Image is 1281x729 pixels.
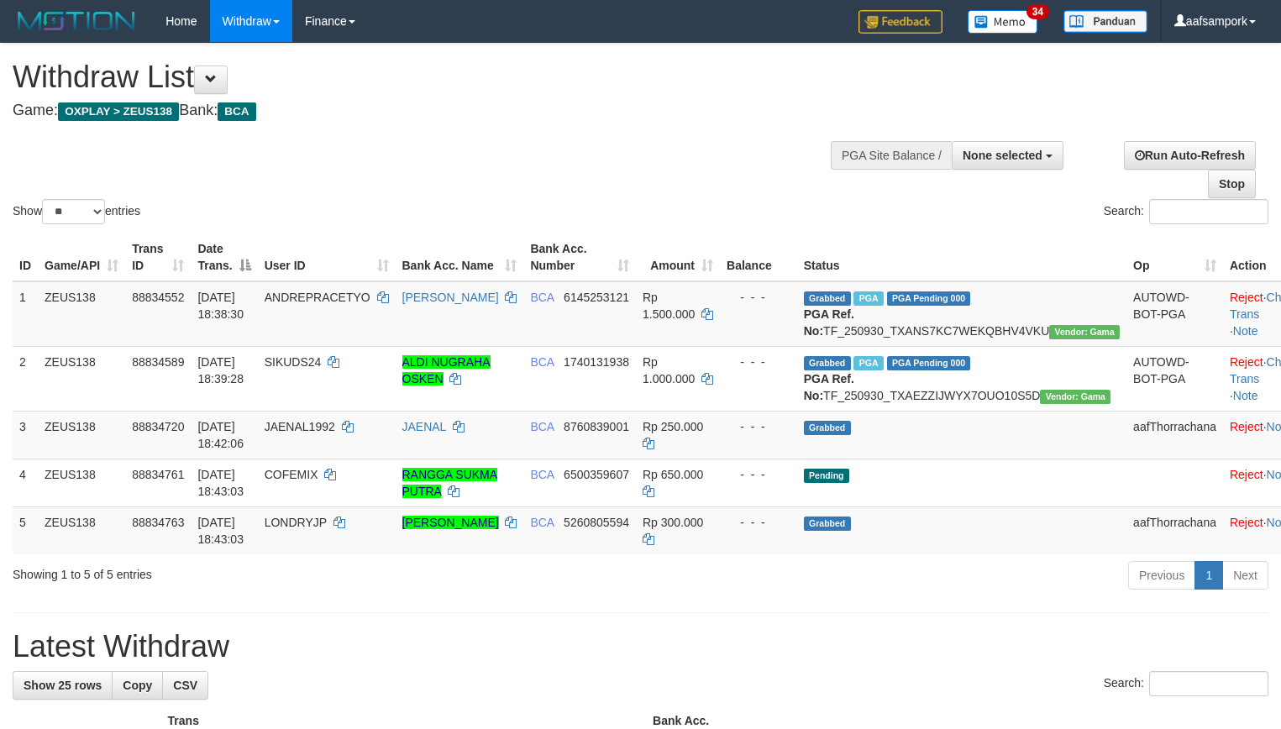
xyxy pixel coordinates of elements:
[197,420,244,450] span: [DATE] 18:42:06
[197,468,244,498] span: [DATE] 18:43:03
[1104,671,1268,696] label: Search:
[197,355,244,385] span: [DATE] 18:39:28
[797,281,1126,347] td: TF_250930_TXANS7KC7WEKQBHV4VKU
[887,356,971,370] span: PGA Pending
[564,516,629,529] span: Copy 5260805594 to clipboard
[636,233,720,281] th: Amount: activate to sort column ascending
[1194,561,1223,590] a: 1
[396,233,524,281] th: Bank Acc. Name: activate to sort column ascending
[13,671,113,700] a: Show 25 rows
[1208,170,1256,198] a: Stop
[804,517,851,531] span: Grabbed
[858,10,942,34] img: Feedback.jpg
[968,10,1038,34] img: Button%20Memo.svg
[1126,506,1223,554] td: aafThorrachana
[13,346,38,411] td: 2
[13,60,837,94] h1: Withdraw List
[564,291,629,304] span: Copy 6145253121 to clipboard
[1104,199,1268,224] label: Search:
[265,291,370,304] span: ANDREPRACETYO
[1149,671,1268,696] input: Search:
[258,233,396,281] th: User ID: activate to sort column ascending
[643,420,703,433] span: Rp 250.000
[643,291,695,321] span: Rp 1.500.000
[530,291,554,304] span: BCA
[530,516,554,529] span: BCA
[887,291,971,306] span: PGA Pending
[1026,4,1049,19] span: 34
[853,356,883,370] span: Marked by aafsolysreylen
[112,671,163,700] a: Copy
[1126,281,1223,347] td: AUTOWD-BOT-PGA
[132,468,184,481] span: 88834761
[1063,10,1147,33] img: panduan.png
[13,459,38,506] td: 4
[1149,199,1268,224] input: Search:
[804,291,851,306] span: Grabbed
[1233,389,1258,402] a: Note
[42,199,105,224] select: Showentries
[963,149,1042,162] span: None selected
[1128,561,1195,590] a: Previous
[643,516,703,529] span: Rp 300.000
[530,420,554,433] span: BCA
[720,233,797,281] th: Balance
[797,233,1126,281] th: Status
[727,418,790,435] div: - - -
[13,630,1268,663] h1: Latest Withdraw
[13,8,140,34] img: MOTION_logo.png
[265,355,322,369] span: SIKUDS24
[1230,468,1263,481] a: Reject
[1040,390,1110,404] span: Vendor URL: https://trx31.1velocity.biz
[1049,325,1120,339] span: Vendor URL: https://trx31.1velocity.biz
[265,420,335,433] span: JAENAL1992
[797,346,1126,411] td: TF_250930_TXAEZZIJWYX7OUO10S5D
[1126,233,1223,281] th: Op: activate to sort column ascending
[58,102,179,121] span: OXPLAY > ZEUS138
[13,411,38,459] td: 3
[125,233,191,281] th: Trans ID: activate to sort column ascending
[643,355,695,385] span: Rp 1.000.000
[727,289,790,306] div: - - -
[197,516,244,546] span: [DATE] 18:43:03
[1126,346,1223,411] td: AUTOWD-BOT-PGA
[38,506,125,554] td: ZEUS138
[643,468,703,481] span: Rp 650.000
[831,141,952,170] div: PGA Site Balance /
[1233,324,1258,338] a: Note
[804,421,851,435] span: Grabbed
[13,199,140,224] label: Show entries
[804,356,851,370] span: Grabbed
[38,346,125,411] td: ZEUS138
[191,233,257,281] th: Date Trans.: activate to sort column descending
[38,233,125,281] th: Game/API: activate to sort column ascending
[265,516,327,529] span: LONDRYJP
[38,281,125,347] td: ZEUS138
[13,506,38,554] td: 5
[952,141,1063,170] button: None selected
[265,468,318,481] span: COFEMIX
[197,291,244,321] span: [DATE] 18:38:30
[38,459,125,506] td: ZEUS138
[123,679,152,692] span: Copy
[132,291,184,304] span: 88834552
[727,514,790,531] div: - - -
[804,469,849,483] span: Pending
[564,355,629,369] span: Copy 1740131938 to clipboard
[402,420,446,433] a: JAENAL
[564,468,629,481] span: Copy 6500359607 to clipboard
[13,233,38,281] th: ID
[804,307,854,338] b: PGA Ref. No:
[727,466,790,483] div: - - -
[1230,516,1263,529] a: Reject
[402,355,491,385] a: ALDI NUGRAHA OSKEN
[804,372,854,402] b: PGA Ref. No:
[162,671,208,700] a: CSV
[1222,561,1268,590] a: Next
[1230,355,1263,369] a: Reject
[24,679,102,692] span: Show 25 rows
[132,355,184,369] span: 88834589
[402,516,499,529] a: [PERSON_NAME]
[402,291,499,304] a: [PERSON_NAME]
[218,102,255,121] span: BCA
